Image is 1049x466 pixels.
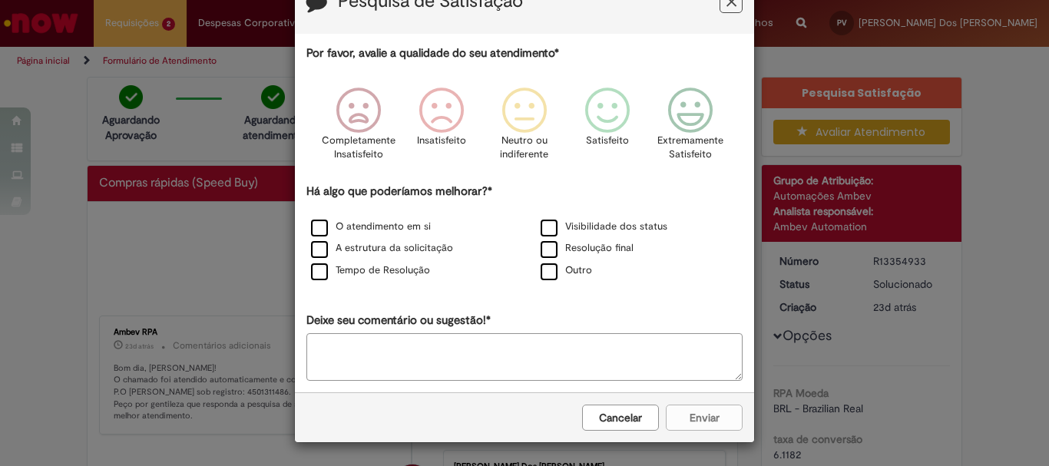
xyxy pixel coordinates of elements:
[319,76,397,181] div: Completamente Insatisfeito
[306,183,743,283] div: Há algo que poderíamos melhorar?*
[568,76,647,181] div: Satisfeito
[322,134,395,162] p: Completamente Insatisfeito
[657,134,723,162] p: Extremamente Satisfeito
[586,134,629,148] p: Satisfeito
[417,134,466,148] p: Insatisfeito
[485,76,564,181] div: Neutro ou indiferente
[306,45,559,61] label: Por favor, avalie a qualidade do seu atendimento*
[541,241,634,256] label: Resolução final
[311,220,431,234] label: O atendimento em si
[582,405,659,431] button: Cancelar
[311,241,453,256] label: A estrutura da solicitação
[311,263,430,278] label: Tempo de Resolução
[306,312,491,329] label: Deixe seu comentário ou sugestão!*
[541,263,592,278] label: Outro
[497,134,552,162] p: Neutro ou indiferente
[651,76,730,181] div: Extremamente Satisfeito
[402,76,481,181] div: Insatisfeito
[541,220,667,234] label: Visibilidade dos status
